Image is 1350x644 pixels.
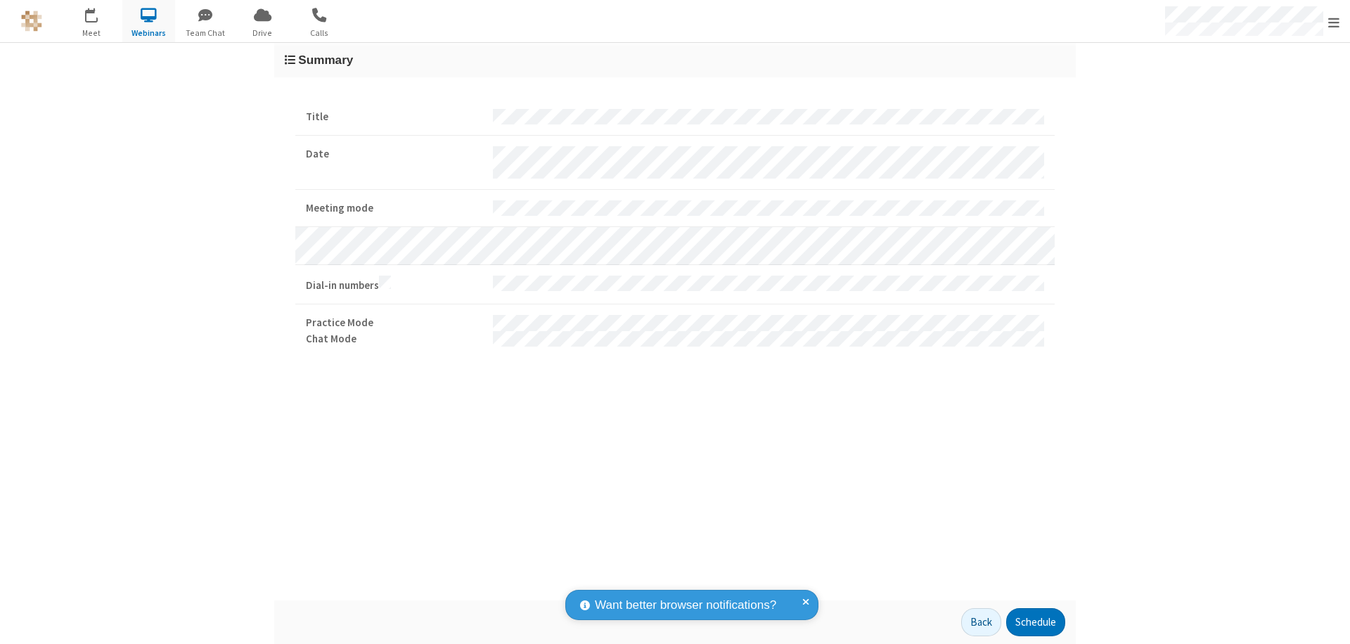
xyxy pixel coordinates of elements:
span: Drive [236,27,289,39]
span: Webinars [122,27,175,39]
span: Meet [65,27,118,39]
span: Team Chat [179,27,232,39]
iframe: Chat [1315,607,1339,634]
strong: Meeting mode [306,200,482,217]
strong: Date [306,146,482,162]
strong: Chat Mode [306,331,482,347]
div: 6 [95,8,104,18]
button: Schedule [1006,608,1065,636]
img: QA Selenium DO NOT DELETE OR CHANGE [21,11,42,32]
strong: Dial-in numbers [306,276,482,294]
strong: Title [306,109,482,125]
span: Calls [293,27,346,39]
strong: Practice Mode [306,315,482,331]
span: Summary [298,53,353,67]
span: Want better browser notifications? [595,596,776,614]
button: Back [961,608,1001,636]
